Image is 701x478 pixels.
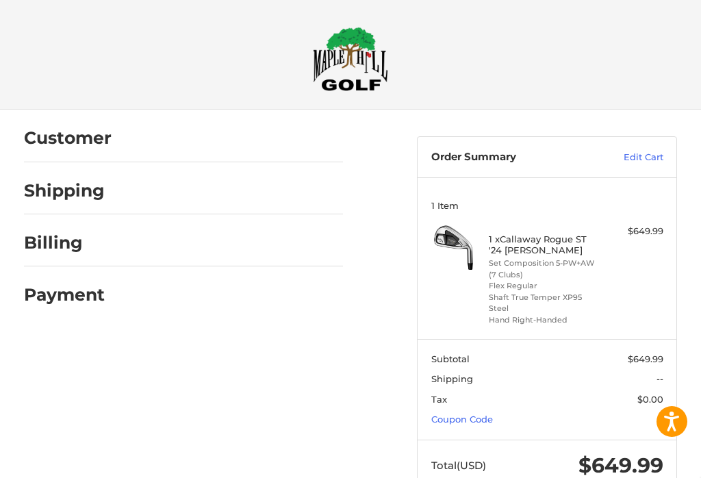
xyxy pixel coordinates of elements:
span: $0.00 [637,394,663,405]
a: Coupon Code [431,414,493,425]
img: Maple Hill Golf [313,27,388,91]
h2: Customer [24,127,112,149]
iframe: Gorgias live chat messenger [14,419,163,464]
li: Flex Regular [489,280,602,292]
h3: Order Summary [431,151,589,164]
li: Set Composition 5-PW+AW (7 Clubs) [489,257,602,280]
a: Edit Cart [589,151,663,164]
div: $649.99 [605,225,663,238]
span: $649.99 [578,453,663,478]
span: Shipping [431,373,473,384]
li: Shaft True Temper XP95 Steel [489,292,602,314]
span: Subtotal [431,353,470,364]
span: Tax [431,394,447,405]
h3: 1 Item [431,200,663,211]
h2: Billing [24,232,104,253]
h2: Shipping [24,180,105,201]
span: $649.99 [628,353,663,364]
h2: Payment [24,284,105,305]
li: Hand Right-Handed [489,314,602,326]
h4: 1 x Callaway Rogue ST '24 [PERSON_NAME] [489,234,602,256]
span: -- [657,373,663,384]
span: Total (USD) [431,459,486,472]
